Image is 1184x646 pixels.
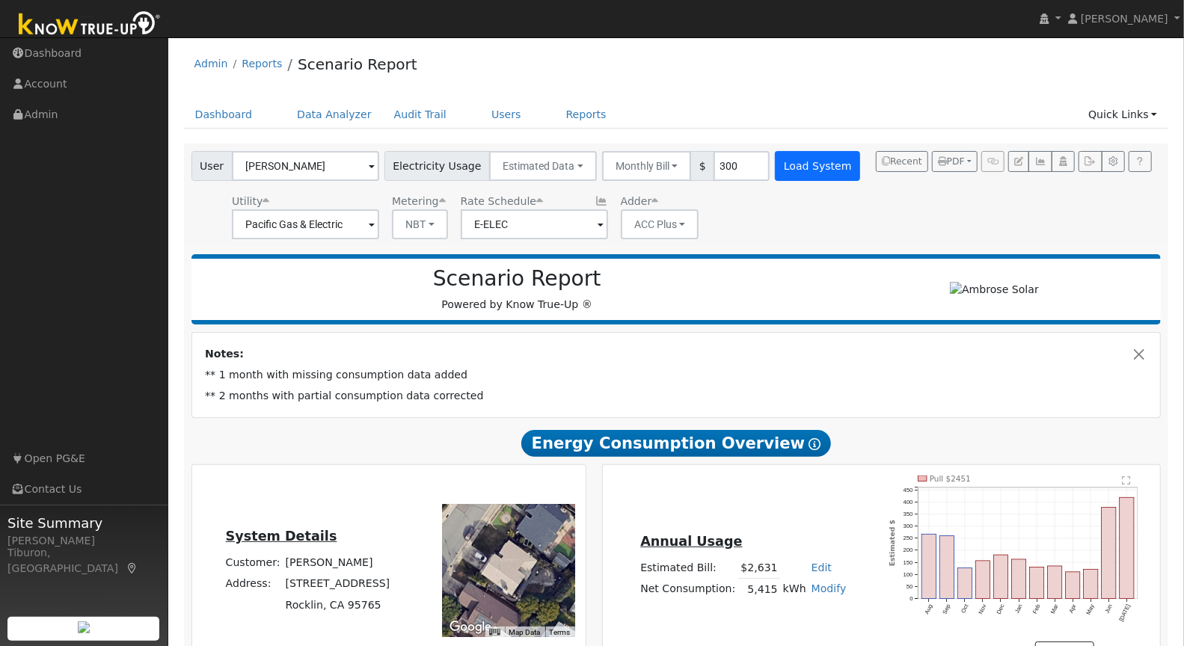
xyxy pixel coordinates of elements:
[461,195,543,207] span: Alias: HE1
[930,473,971,482] text: Pull $2451
[904,535,913,541] text: 250
[1102,507,1117,598] rect: onclick=""
[283,553,393,573] td: [PERSON_NAME]
[392,209,448,239] button: NBT
[932,151,978,172] button: PDF
[775,151,860,181] button: Load System
[461,209,608,239] input: Select a Rate Schedule
[1102,151,1125,172] button: Settings
[904,511,913,517] text: 350
[446,618,495,637] img: Google
[1079,151,1102,172] button: Export Interval Data
[950,282,1039,298] img: Ambrose Solar
[876,151,928,172] button: Recent
[1077,101,1168,129] a: Quick Links
[1081,13,1168,25] span: [PERSON_NAME]
[126,562,139,574] a: Map
[383,101,458,129] a: Audit Trail
[960,603,971,614] text: Oct
[942,603,952,615] text: Sep
[904,547,913,553] text: 200
[1123,476,1131,485] text: 
[7,513,160,533] span: Site Summary
[621,194,699,209] div: Adder
[550,628,571,636] a: Terms (opens in new tab)
[1068,603,1078,614] text: Apr
[924,603,934,615] text: Aug
[194,58,228,70] a: Admin
[1132,346,1147,362] button: Close
[812,582,847,594] a: Modify
[480,101,533,129] a: Users
[206,266,827,292] h2: Scenario Report
[555,101,618,129] a: Reports
[232,209,379,239] input: Select a Utility
[996,603,1006,615] text: Dec
[1120,497,1135,599] rect: onclick=""
[809,438,820,450] i: Show Help
[1048,566,1062,599] rect: onclick=""
[938,156,965,167] span: PDF
[1085,569,1099,598] rect: onclick=""
[384,151,490,181] span: Electricity Usage
[638,557,738,579] td: Estimated Bill:
[489,627,500,638] button: Keyboard shortcuts
[199,266,835,313] div: Powered by Know True-Up ®
[904,487,913,493] text: 450
[1032,603,1043,615] text: Feb
[7,545,160,576] div: Tiburon, [GEOGRAPHIC_DATA]
[907,583,913,590] text: 50
[1050,603,1061,615] text: Mar
[191,151,233,181] span: User
[1012,559,1026,599] rect: onclick=""
[904,499,913,505] text: 400
[223,553,283,573] td: Customer:
[640,534,742,549] u: Annual Usage
[489,151,597,181] button: Estimated Data
[978,603,988,615] text: Nov
[1052,151,1075,172] button: Login As
[958,567,972,598] rect: onclick=""
[205,348,244,360] strong: Notes:
[904,523,913,529] text: 300
[203,386,1150,407] td: ** 2 months with partial consumption data corrected
[1008,151,1029,172] button: Edit User
[7,533,160,549] div: [PERSON_NAME]
[690,151,714,181] span: $
[922,534,936,598] rect: onclick=""
[940,535,954,598] rect: onclick=""
[738,557,780,579] td: $2,631
[1030,567,1044,598] rect: onclick=""
[1129,151,1152,172] a: Help Link
[446,618,495,637] a: Open this area in Google Maps (opens a new window)
[78,621,90,633] img: retrieve
[232,151,379,181] input: Select a User
[509,627,541,638] button: Map Data
[1085,603,1096,616] text: May
[1014,603,1024,615] text: Jan
[1119,603,1132,623] text: [DATE]
[889,520,897,566] text: Estimated $
[638,579,738,600] td: Net Consumption:
[1104,603,1114,615] text: Jun
[11,8,168,42] img: Know True-Up
[283,594,393,615] td: Rocklin, CA 95765
[298,55,417,73] a: Scenario Report
[1066,572,1080,599] rect: onclick=""
[976,561,990,599] rect: onclick=""
[812,562,832,573] a: Edit
[226,529,337,544] u: System Details
[223,573,283,594] td: Address:
[242,58,282,70] a: Reports
[780,579,809,600] td: kWh
[738,579,780,600] td: 5,415
[392,194,448,209] div: Metering
[904,571,913,578] text: 100
[184,101,264,129] a: Dashboard
[283,573,393,594] td: [STREET_ADDRESS]
[521,430,831,457] span: Energy Consumption Overview
[994,555,1008,599] rect: onclick=""
[910,595,913,602] text: 0
[621,209,699,239] button: ACC Plus
[904,559,913,566] text: 150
